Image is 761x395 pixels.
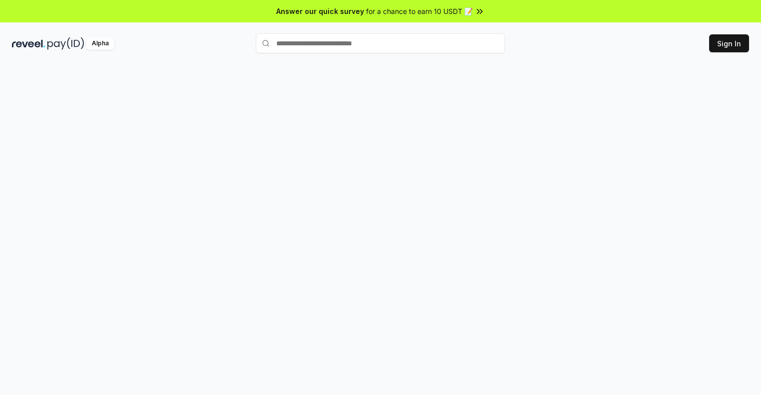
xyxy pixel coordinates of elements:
[12,37,45,50] img: reveel_dark
[366,6,473,16] span: for a chance to earn 10 USDT 📝
[276,6,364,16] span: Answer our quick survey
[86,37,114,50] div: Alpha
[709,34,749,52] button: Sign In
[47,37,84,50] img: pay_id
